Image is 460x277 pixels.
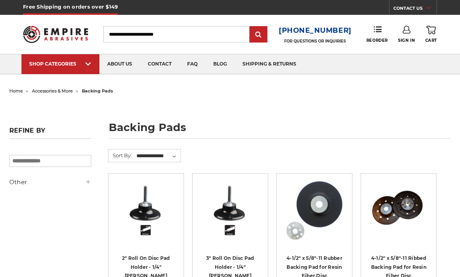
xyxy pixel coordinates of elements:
a: 3" Roll On Disc Pad Holder - 1/4" Shank [198,179,262,243]
h1: backing pads [109,122,451,139]
p: FOR QUESTIONS OR INQUIRIES [279,39,352,44]
a: 2" Roll On Disc Pad Holder - 1/4" Shank [114,179,178,243]
span: Reorder [366,38,388,43]
a: CONTACT US [393,4,437,15]
img: Empire Abrasives [23,21,88,47]
select: Sort By: [135,150,180,162]
label: Sort By: [108,149,132,161]
h5: Refine by [9,127,91,139]
a: contact [140,54,179,74]
img: 4-1/2" Resin Fiber Disc Backing Pad Flexible Rubber [283,179,346,241]
a: faq [179,54,205,74]
a: blog [205,54,235,74]
a: accessories & more [32,88,73,94]
a: shipping & returns [235,54,304,74]
a: 4.5 inch ribbed thermo plastic resin fiber disc backing pad [366,179,431,243]
img: 2" Roll On Disc Pad Holder - 1/4" Shank [115,179,177,241]
a: home [9,88,23,94]
a: Reorder [366,26,388,43]
span: Sign In [398,38,415,43]
span: backing pads [82,88,113,94]
a: Cart [425,26,437,43]
a: [PHONE_NUMBER] [279,25,352,36]
img: 3" Roll On Disc Pad Holder - 1/4" Shank [199,179,261,241]
span: Cart [425,38,437,43]
input: Submit [251,27,266,43]
div: SHOP CATEGORIES [29,61,92,67]
h5: Other [9,178,91,187]
a: 4-1/2" Resin Fiber Disc Backing Pad Flexible Rubber [282,179,347,243]
img: 4.5 inch ribbed thermo plastic resin fiber disc backing pad [367,179,430,241]
a: about us [99,54,140,74]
